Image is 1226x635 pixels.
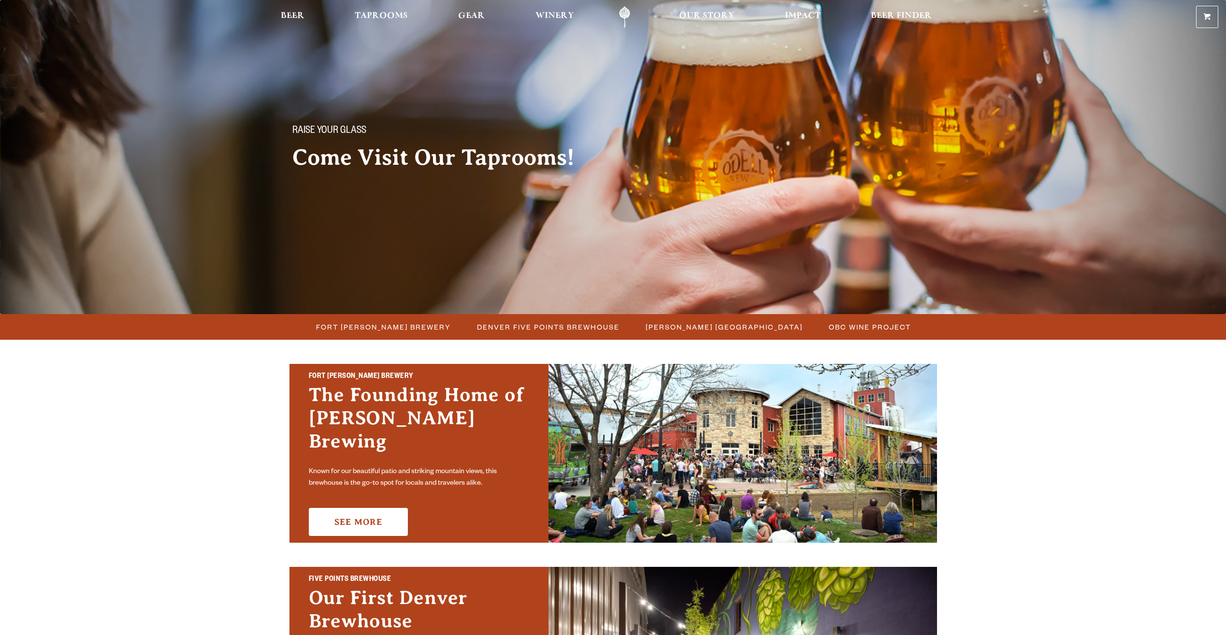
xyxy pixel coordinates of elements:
p: Known for our beautiful patio and striking mountain views, this brewhouse is the go-to spot for l... [309,466,529,490]
span: Beer Finder [871,12,932,20]
span: OBC Wine Project [829,320,911,334]
h3: The Founding Home of [PERSON_NAME] Brewing [309,383,529,462]
span: [PERSON_NAME] [GEOGRAPHIC_DATA] [646,320,803,334]
span: Winery [535,12,574,20]
a: [PERSON_NAME] [GEOGRAPHIC_DATA] [640,320,808,334]
h2: Fort [PERSON_NAME] Brewery [309,371,529,383]
span: Denver Five Points Brewhouse [477,320,620,334]
span: Impact [785,12,821,20]
span: Fort [PERSON_NAME] Brewery [316,320,451,334]
a: Our Story [673,6,741,28]
a: Denver Five Points Brewhouse [471,320,624,334]
img: Fort Collins Brewery & Taproom' [548,364,937,543]
a: OBC Wine Project [823,320,916,334]
a: Gear [452,6,491,28]
a: Odell Home [606,6,643,28]
h2: Come Visit Our Taprooms! [292,145,594,170]
a: Beer Finder [865,6,938,28]
h2: Five Points Brewhouse [309,574,529,586]
a: Impact [779,6,827,28]
a: Taprooms [348,6,414,28]
a: Fort [PERSON_NAME] Brewery [310,320,456,334]
a: Winery [529,6,580,28]
span: Beer [281,12,304,20]
a: See More [309,508,408,536]
span: Gear [458,12,485,20]
a: Beer [274,6,311,28]
span: Taprooms [355,12,408,20]
span: Our Story [679,12,735,20]
span: Raise your glass [292,125,366,138]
